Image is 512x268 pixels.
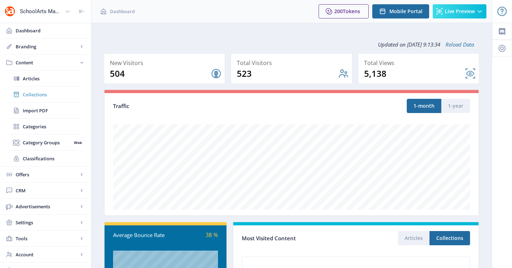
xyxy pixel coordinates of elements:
[16,203,78,210] span: Advertisements
[23,91,84,98] span: Collections
[16,43,78,50] span: Branding
[16,187,78,194] span: CRM
[23,139,71,146] span: Category Groups
[7,103,84,118] a: Import PDF
[430,231,470,245] button: Collections
[16,235,78,242] span: Tools
[16,171,78,178] span: Offers
[4,6,16,17] img: properties.app_icon.png
[23,155,84,162] span: Classifications
[364,58,476,68] div: Total Views
[23,107,84,114] span: Import PDF
[23,75,84,82] span: Articles
[113,231,166,239] div: Average Bounce Rate
[319,4,369,18] button: 200Tokens
[372,4,429,18] button: Mobile Portal
[7,151,84,166] a: Classifications
[206,231,218,239] span: 38 %
[389,9,422,14] span: Mobile Portal
[7,119,84,134] a: Categories
[20,4,62,19] div: SchoolArts Magazine
[16,59,78,66] span: Content
[7,87,84,102] a: Collections
[237,68,337,79] div: 523
[364,68,465,79] div: 5,138
[71,139,84,146] nb-badge: Web
[16,251,78,258] span: Account
[23,123,84,130] span: Categories
[440,41,474,48] a: Reload Data
[433,4,486,18] button: Live Preview
[104,36,479,53] div: Updated on [DATE] 9:13:34
[113,102,292,110] div: Traffic
[237,58,349,68] div: Total Visitors
[110,58,222,68] div: New Visitors
[343,8,360,15] span: Tokens
[242,233,356,244] div: Most Visited Content
[110,8,135,15] span: Dashboard
[445,9,475,14] span: Live Preview
[407,99,441,113] button: 1-month
[398,231,430,245] button: Articles
[7,71,84,86] a: Articles
[441,99,470,113] button: 1-year
[110,68,210,79] div: 504
[16,219,78,226] span: Settings
[16,27,85,34] span: Dashboard
[7,135,84,150] a: Category GroupsWeb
